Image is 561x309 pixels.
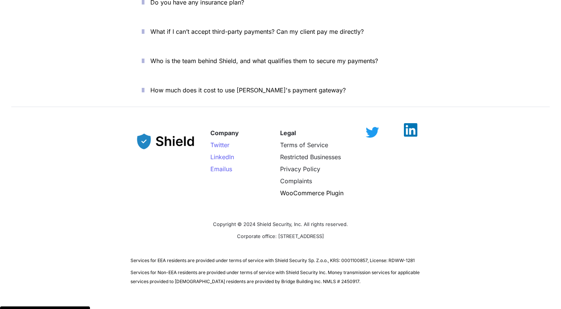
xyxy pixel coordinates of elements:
[210,129,239,137] strong: Company
[226,165,232,173] span: us
[280,153,341,161] a: Restricted Businesses
[210,165,226,173] span: Email
[130,20,430,43] button: What if I can’t accept third-party payments? Can my client pay me directly?
[237,233,324,239] span: Corporate office: [STREET_ADDRESS]
[150,28,364,35] span: What if I can’t accept third-party payments? Can my client pay me directly?
[150,86,346,94] span: How much does it cost to use [PERSON_NAME]'s payment gateway?
[150,57,378,65] span: Who is the team behind Shield, and what qualifies them to secure my payments?
[280,189,343,197] a: WooCommerce Plugin
[280,141,328,149] a: Terms of Service
[280,177,312,185] a: Complaints
[210,153,234,161] a: LinkedIn
[280,129,296,137] strong: Legal
[130,78,430,102] button: How much does it cost to use [PERSON_NAME]'s payment gateway?
[213,221,348,227] span: Copyright © 2024 Shield Security, Inc. All rights reserved.
[130,258,415,263] span: Services for EEA residents are provided under terms of service with Shield Security Sp. Z.o.o., K...
[130,270,421,284] span: Services for Non-EEA residents are provided under terms of service with Shield Security Inc. Mone...
[130,49,430,72] button: Who is the team behind Shield, and what qualifies them to secure my payments?
[210,165,232,173] a: Emailus
[210,141,229,149] a: Twitter
[280,165,320,173] a: Privacy Policy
